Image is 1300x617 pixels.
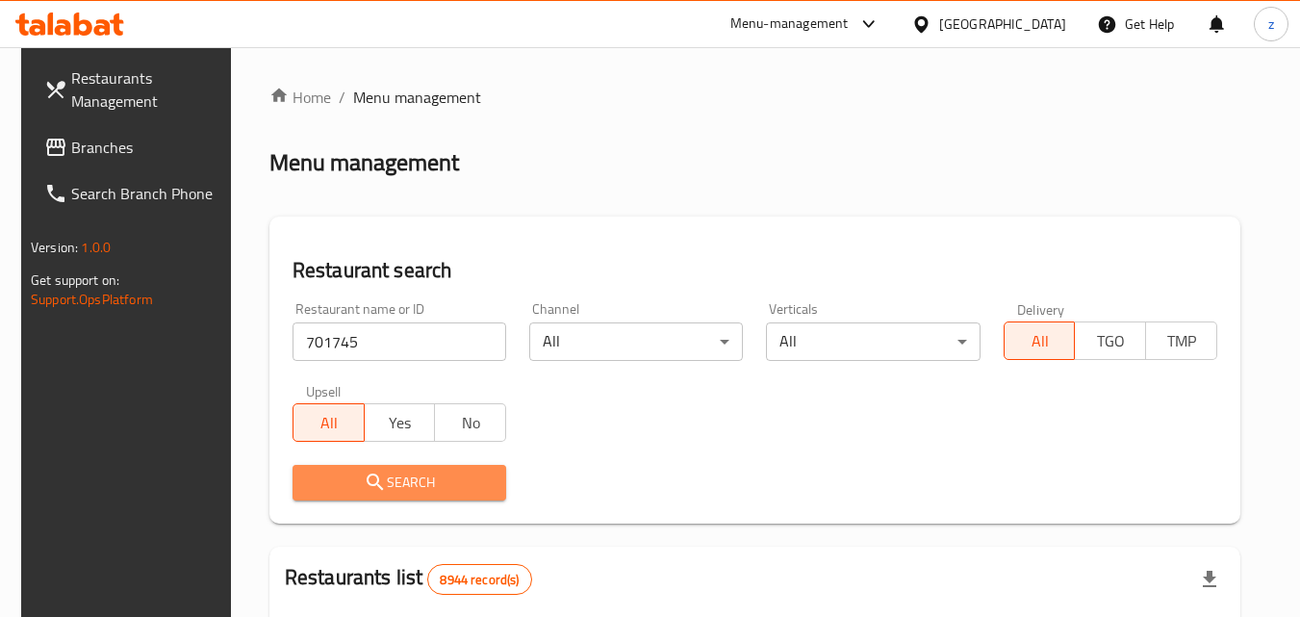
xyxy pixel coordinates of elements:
input: Search for restaurant name or ID.. [293,322,506,361]
label: Delivery [1017,302,1065,316]
h2: Menu management [269,147,459,178]
button: All [293,403,365,442]
label: Upsell [306,384,342,398]
span: All [301,409,357,437]
a: Search Branch Phone [29,170,239,217]
span: Version: [31,235,78,260]
span: TMP [1154,327,1210,355]
a: Branches [29,124,239,170]
span: z [1268,13,1274,35]
button: Search [293,465,506,501]
div: Menu-management [730,13,849,36]
span: Branches [71,136,223,159]
div: [GEOGRAPHIC_DATA] [939,13,1066,35]
div: All [529,322,743,361]
span: 8944 record(s) [428,571,530,589]
button: All [1004,321,1076,360]
div: Export file [1186,556,1233,603]
a: Support.OpsPlatform [31,287,153,312]
span: TGO [1083,327,1138,355]
span: No [443,409,498,437]
nav: breadcrumb [269,86,1240,109]
button: TMP [1145,321,1217,360]
div: All [766,322,980,361]
span: Menu management [353,86,481,109]
button: No [434,403,506,442]
h2: Restaurants list [285,563,532,595]
span: Yes [372,409,428,437]
button: TGO [1074,321,1146,360]
li: / [339,86,345,109]
div: Total records count [427,564,531,595]
span: 1.0.0 [81,235,111,260]
a: Restaurants Management [29,55,239,124]
span: Search [308,471,491,495]
span: Restaurants Management [71,66,223,113]
span: All [1012,327,1068,355]
a: Home [269,86,331,109]
button: Yes [364,403,436,442]
span: Get support on: [31,268,119,293]
span: Search Branch Phone [71,182,223,205]
h2: Restaurant search [293,256,1217,285]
